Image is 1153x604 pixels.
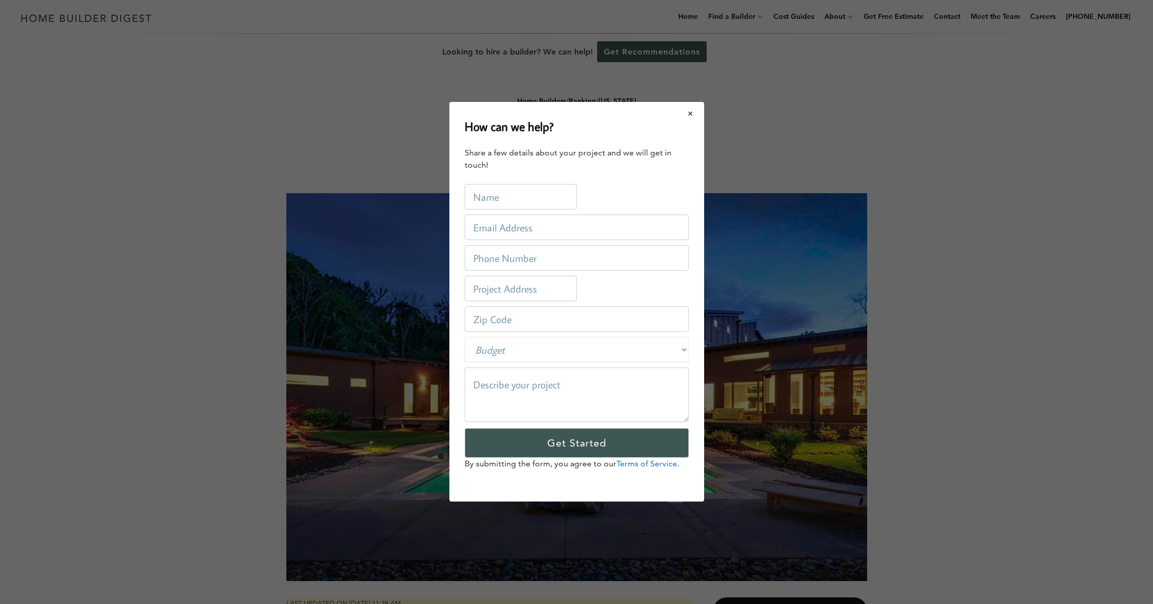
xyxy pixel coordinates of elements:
input: Name [465,185,577,210]
h2: How can we help? [465,117,554,136]
iframe: Drift Widget Chat Controller [1102,553,1141,592]
input: Get Started [465,429,689,458]
input: Project Address [465,276,577,302]
button: Close modal [677,103,704,124]
input: Email Address [465,215,689,241]
div: Share a few details about your project and we will get in touch! [465,147,689,172]
input: Phone Number [465,246,689,271]
a: Terms of Service [616,459,677,469]
input: Zip Code [465,307,689,332]
p: By submitting the form, you agree to our . [465,458,689,470]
